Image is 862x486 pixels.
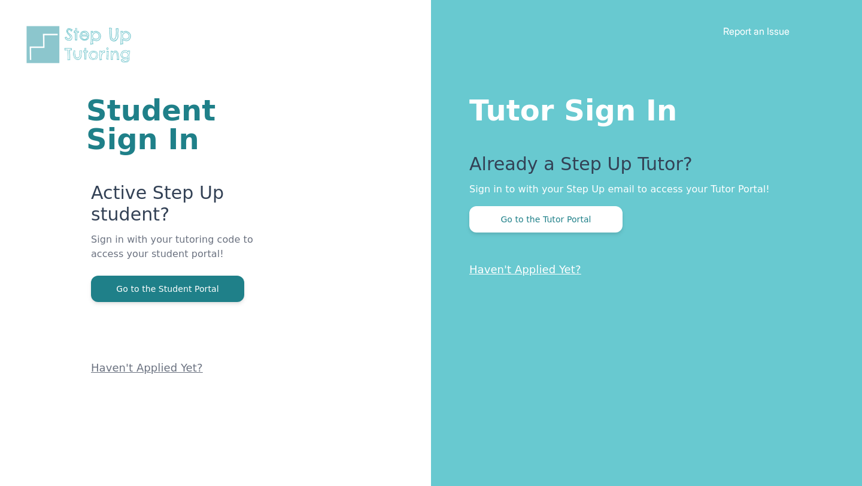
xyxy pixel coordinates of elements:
[91,182,287,233] p: Active Step Up student?
[469,182,814,197] p: Sign in to with your Step Up email to access your Tutor Portal!
[469,206,623,233] button: Go to the Tutor Portal
[91,283,244,294] a: Go to the Student Portal
[469,263,581,276] a: Haven't Applied Yet?
[469,153,814,182] p: Already a Step Up Tutor?
[469,91,814,125] h1: Tutor Sign In
[24,24,139,65] img: Step Up Tutoring horizontal logo
[91,276,244,302] button: Go to the Student Portal
[86,96,287,153] h1: Student Sign In
[91,361,203,374] a: Haven't Applied Yet?
[469,213,623,225] a: Go to the Tutor Portal
[723,25,790,37] a: Report an Issue
[91,233,287,276] p: Sign in with your tutoring code to access your student portal!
